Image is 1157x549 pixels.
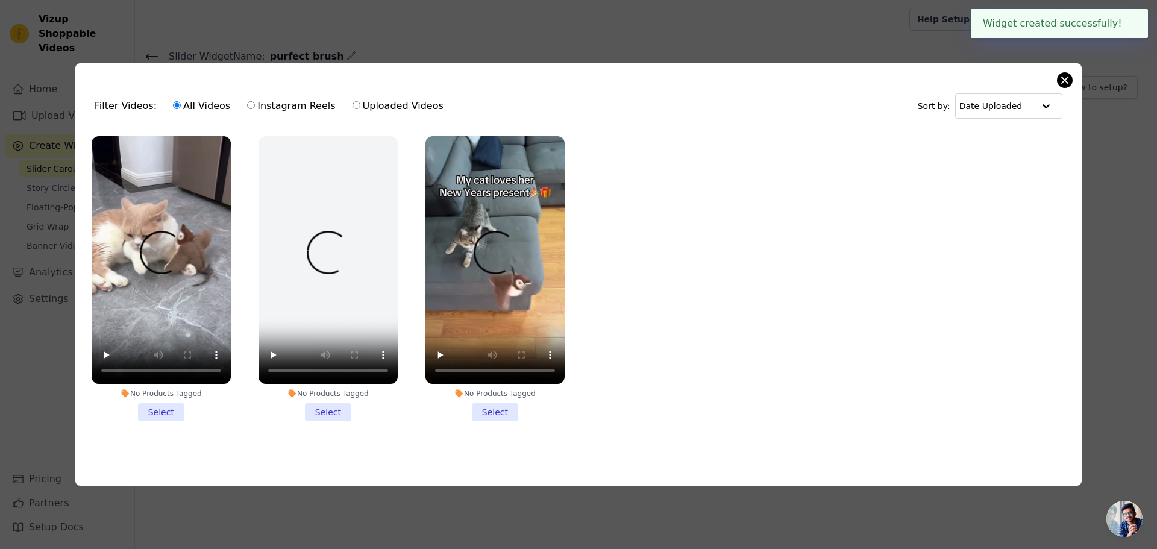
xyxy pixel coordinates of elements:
[1122,16,1136,31] button: Close
[971,9,1148,38] div: Widget created successfully!
[1106,501,1143,537] div: Aprire la chat
[172,98,231,114] label: All Videos
[918,93,1063,119] div: Sort by:
[92,389,231,398] div: No Products Tagged
[425,389,565,398] div: No Products Tagged
[352,98,444,114] label: Uploaded Videos
[246,98,336,114] label: Instagram Reels
[1058,73,1072,87] button: Close modal
[95,92,450,120] div: Filter Videos:
[259,389,398,398] div: No Products Tagged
